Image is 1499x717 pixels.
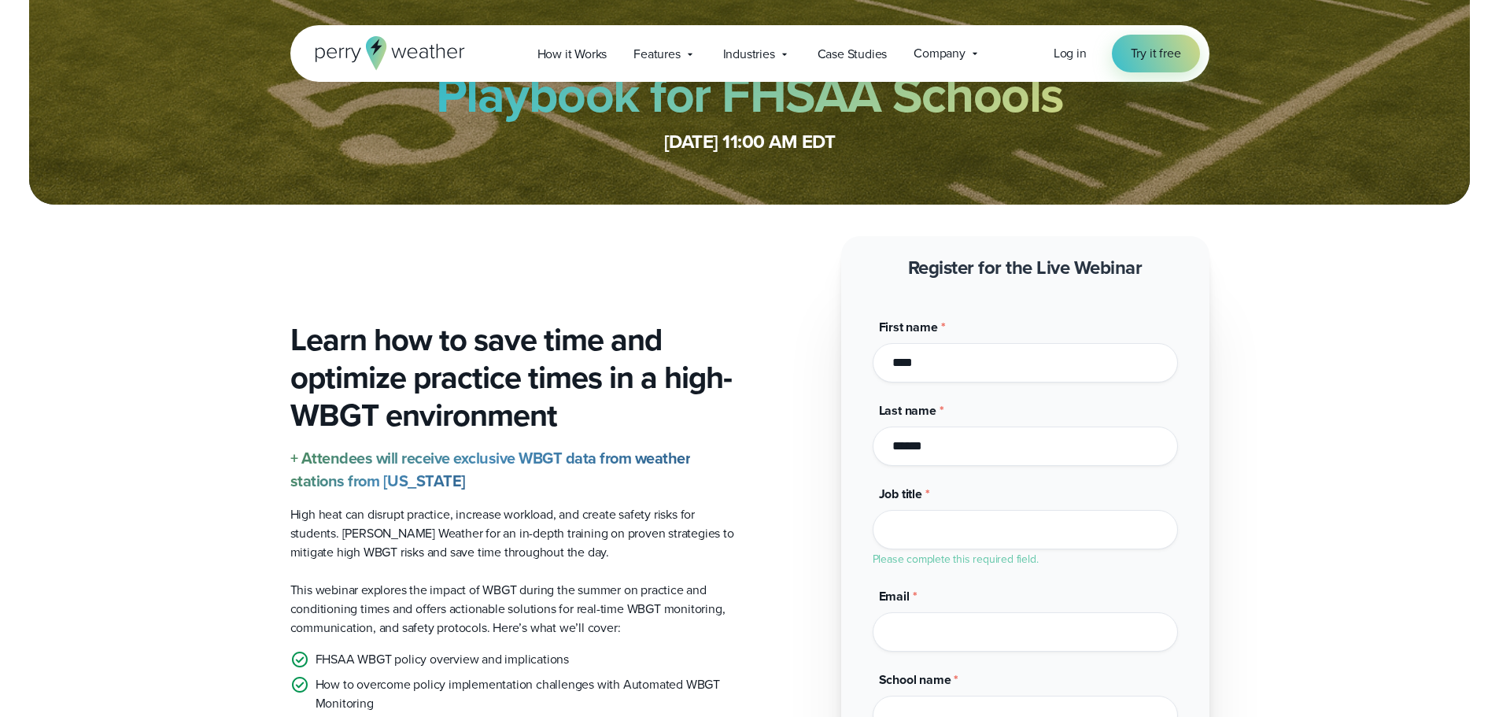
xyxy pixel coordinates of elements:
[633,45,680,64] span: Features
[1054,44,1087,62] span: Log in
[879,485,922,503] span: Job title
[1131,44,1181,63] span: Try it free
[290,446,691,493] strong: + Attendees will receive exclusive WBGT data from weather stations from [US_STATE]
[436,7,1064,131] strong: The Preseason WBGT Playbook for FHSAA Schools
[818,45,888,64] span: Case Studies
[804,38,901,70] a: Case Studies
[908,253,1143,282] strong: Register for the Live Webinar
[873,551,1039,567] label: Please complete this required field.
[537,45,607,64] span: How it Works
[879,401,936,419] span: Last name
[290,581,737,638] p: This webinar explores the impact of WBGT during the summer on practice and conditioning times and...
[316,650,569,669] p: FHSAA WBGT policy overview and implications
[1054,44,1087,63] a: Log in
[879,318,938,336] span: First name
[524,38,621,70] a: How it Works
[879,671,951,689] span: School name
[290,321,737,434] h3: Learn how to save time and optimize practice times in a high-WBGT environment
[316,675,737,713] p: How to overcome policy implementation challenges with Automated WBGT Monitoring
[723,45,775,64] span: Industries
[664,128,836,156] strong: [DATE] 11:00 AM EDT
[290,505,737,562] p: High heat can disrupt practice, increase workload, and create safety risks for students. [PERSON_...
[914,44,965,63] span: Company
[879,587,910,605] span: Email
[1112,35,1200,72] a: Try it free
